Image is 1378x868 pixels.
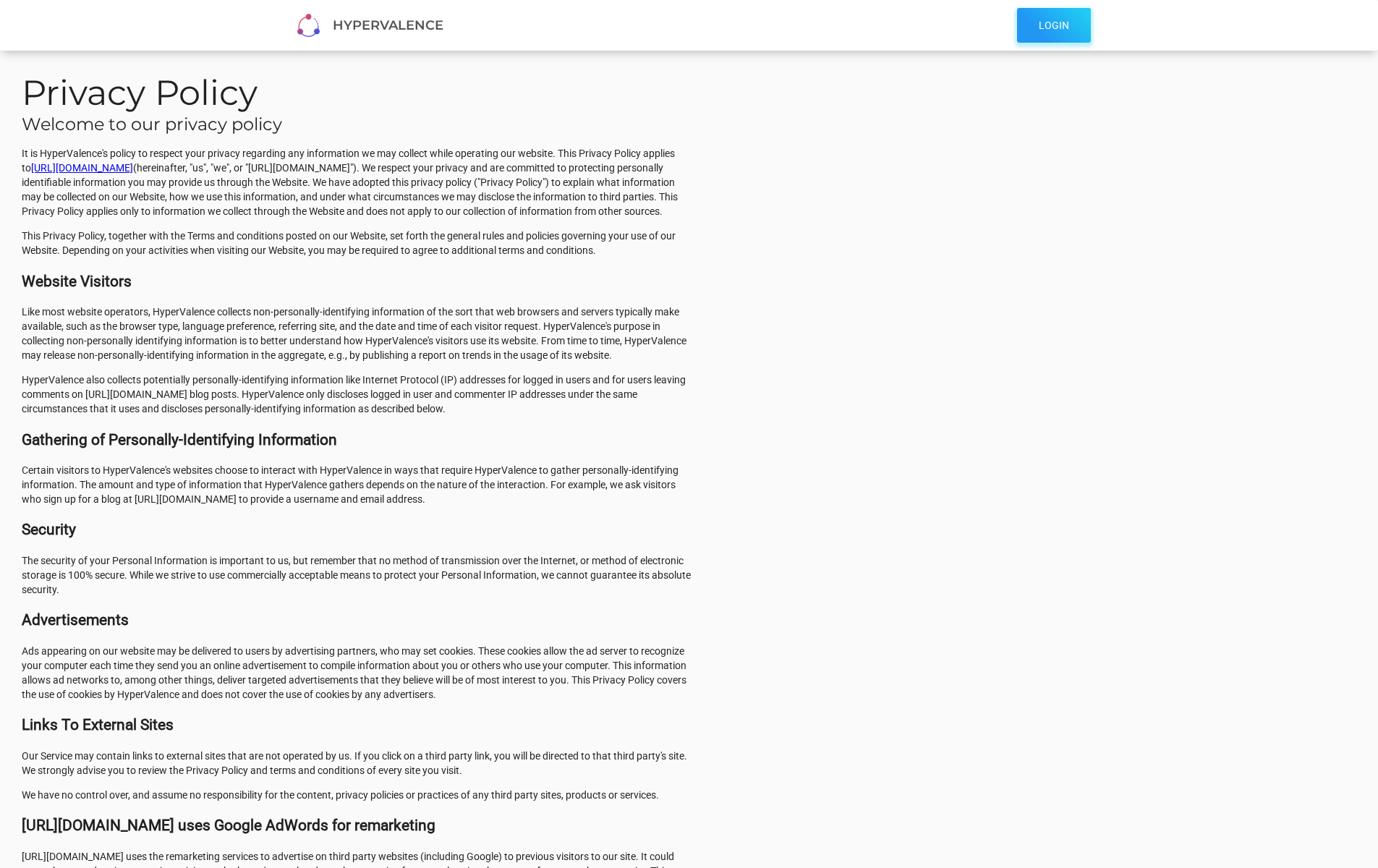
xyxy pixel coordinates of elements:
a: [URL][DOMAIN_NAME] [31,162,133,174]
p: HyperValence also collects potentially personally-identifying information like Internet Protocol ... [22,373,693,416]
h2: Links To External Sites [22,714,693,736]
p: Like most website operators, HyperValence collects non-personally-identifying information of the ... [22,305,693,362]
h2: Website Visitors [22,271,693,292]
h5: Welcome to our privacy policy [22,113,693,136]
p: Certain visitors to HyperValence's websites choose to interact with HyperValence in ways that req... [22,463,693,506]
p: Our Service may contain links to external sites that are not operated by us. If you click on a th... [22,749,693,778]
span: HYPERVALENCE [294,14,467,36]
span: LOGIN [1039,17,1069,35]
p: It is HyperValence's policy to respect your privacy regarding any information we may collect whil... [22,146,693,218]
h2: Gathering of Personally-Identifying Information [22,429,693,451]
p: We have no control over, and assume no responsibility for the content, privacy policies or practi... [22,788,693,802]
h2: Advertisements [22,609,693,631]
h1: Privacy Policy [22,72,693,113]
h2: Security [22,519,693,540]
h2: [URL][DOMAIN_NAME] uses Google AdWords for remarketing [22,814,693,836]
button: LOGIN [1017,8,1091,43]
img: logo.png [297,14,320,36]
p: This Privacy Policy, together with the Terms and conditions posted on our Website, set forth the ... [22,229,693,258]
p: Ads appearing on our website may be delivered to users by advertising partners, who may set cooki... [22,644,693,702]
button: HYPERVALENCE [288,9,473,41]
p: The security of your Personal Information is important to us, but remember that no method of tran... [22,553,693,597]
